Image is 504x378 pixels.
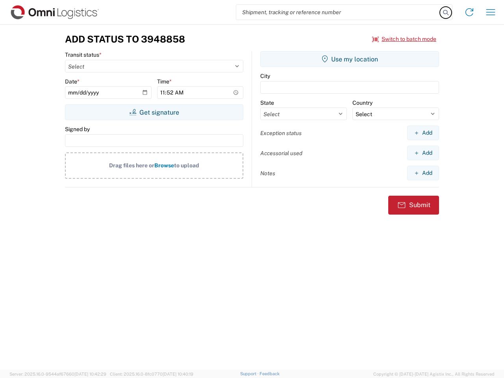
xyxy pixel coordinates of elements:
[154,162,174,169] span: Browse
[174,162,199,169] span: to upload
[236,5,440,20] input: Shipment, tracking or reference number
[260,130,302,137] label: Exception status
[260,170,275,177] label: Notes
[110,372,193,376] span: Client: 2025.16.0-8fc0770
[352,99,372,106] label: Country
[372,33,436,46] button: Switch to batch mode
[65,78,80,85] label: Date
[157,78,172,85] label: Time
[407,146,439,160] button: Add
[65,104,243,120] button: Get signature
[65,126,90,133] label: Signed by
[260,99,274,106] label: State
[407,166,439,180] button: Add
[260,72,270,80] label: City
[65,33,185,45] h3: Add Status to 3948858
[240,371,260,376] a: Support
[9,372,106,376] span: Server: 2025.16.0-9544af67660
[109,162,154,169] span: Drag files here or
[259,371,280,376] a: Feedback
[407,126,439,140] button: Add
[260,51,439,67] button: Use my location
[74,372,106,376] span: [DATE] 10:42:29
[260,150,302,157] label: Accessorial used
[65,51,102,58] label: Transit status
[163,372,193,376] span: [DATE] 10:40:19
[373,371,495,378] span: Copyright © [DATE]-[DATE] Agistix Inc., All Rights Reserved
[388,196,439,215] button: Submit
